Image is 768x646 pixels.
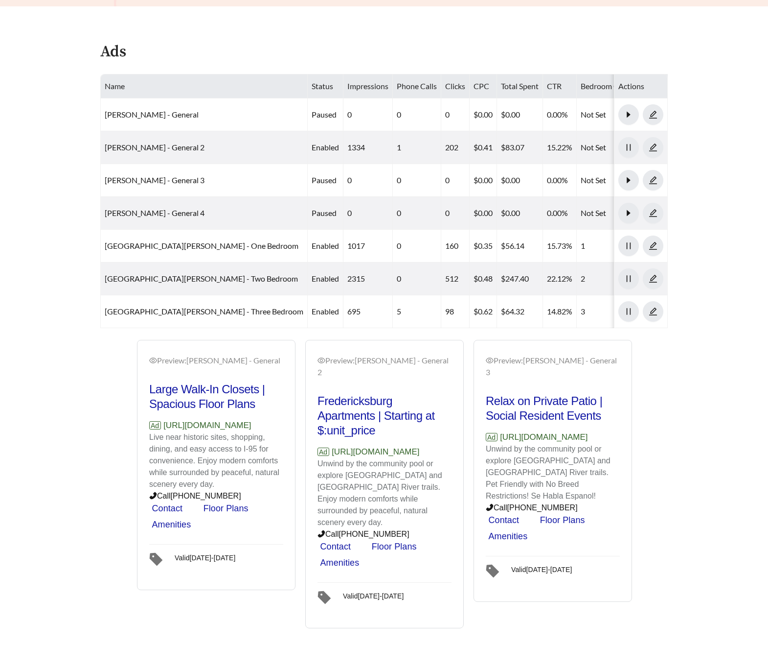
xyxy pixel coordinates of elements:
p: [URL][DOMAIN_NAME] [149,419,283,432]
span: phone [486,503,494,511]
span: edit [643,209,663,217]
p: [URL][DOMAIN_NAME] [486,431,620,444]
button: pause [618,236,639,256]
a: Floor Plans [540,515,585,525]
th: Name [101,74,308,98]
span: edit [643,110,663,119]
button: caret-right [618,104,639,125]
span: paused [312,110,337,119]
span: edit [643,176,663,185]
h2: Relax on Private Patio | Social Resident Events [486,394,620,423]
a: Contact [488,515,519,525]
td: 0.00% [543,197,577,230]
span: caret-right [619,209,638,217]
td: $0.62 [470,295,497,328]
a: [GEOGRAPHIC_DATA][PERSON_NAME] - Three Bedroom [105,307,303,316]
th: Impressions [343,74,393,98]
a: Contact [152,503,182,513]
span: CTR [547,81,562,91]
a: Valid[DATE]-[DATE] [486,556,620,584]
p: Call [PHONE_NUMBER] [317,528,452,540]
th: Clicks [441,74,470,98]
div: Valid [DATE] - [DATE] [175,550,235,562]
a: edit [643,110,663,119]
button: pause [618,137,639,158]
a: [GEOGRAPHIC_DATA][PERSON_NAME] - One Bedroom [105,241,298,250]
span: eye [149,357,157,364]
td: Not Set [577,98,639,131]
td: 1017 [343,230,393,263]
a: Amenities [152,520,191,529]
td: 2315 [343,263,393,295]
span: enabled [312,307,339,316]
p: [URL][DOMAIN_NAME] [317,446,452,458]
th: Total Spent [497,74,543,98]
p: Unwind by the community pool or explore [GEOGRAPHIC_DATA] and [GEOGRAPHIC_DATA] River trails. Pet... [486,443,620,502]
span: paused [312,175,337,185]
th: Actions [614,74,668,98]
td: $0.00 [470,197,497,230]
span: tag [486,558,507,584]
p: Live near historic sites, shopping, dining, and easy access to I-95 for convenience. Enjoy modern... [149,431,283,490]
span: CPC [474,81,489,91]
a: Amenities [320,558,359,568]
span: tag [149,547,171,572]
a: Floor Plans [203,503,248,513]
button: caret-right [618,203,639,223]
button: edit [643,236,663,256]
button: pause [618,268,639,289]
td: 0.00% [543,164,577,197]
h2: Fredericksburg Apartments | Starting at $:unit_price [317,394,452,438]
span: edit [643,241,663,250]
a: [PERSON_NAME] - General 4 [105,208,204,217]
td: 0 [441,197,470,230]
span: Ad [317,448,329,456]
div: Preview: [PERSON_NAME] - General [149,355,283,366]
button: edit [643,203,663,223]
a: edit [643,208,663,217]
td: 14.82% [543,295,577,328]
span: paused [312,208,337,217]
span: edit [643,307,663,316]
span: phone [149,492,157,500]
td: 22.12% [543,263,577,295]
td: 0 [393,263,441,295]
span: Ad [149,421,161,430]
span: Ad [486,433,497,441]
td: 202 [441,131,470,164]
span: enabled [312,143,339,152]
a: edit [643,274,663,283]
td: $56.14 [497,230,543,263]
span: eye [317,357,325,364]
button: edit [643,301,663,322]
td: 0 [393,197,441,230]
td: 0 [441,98,470,131]
p: Call [PHONE_NUMBER] [149,490,283,502]
span: edit [643,143,663,152]
td: Not Set [577,131,639,164]
a: Valid[DATE]-[DATE] [149,544,283,572]
td: $0.35 [470,230,497,263]
td: 15.22% [543,131,577,164]
td: 2 [577,263,639,295]
a: [PERSON_NAME] - General 2 [105,143,204,152]
td: 1334 [343,131,393,164]
button: edit [643,137,663,158]
td: 1 [577,230,639,263]
span: phone [317,530,325,538]
td: $247.40 [497,263,543,295]
a: Valid[DATE]-[DATE] [317,582,452,610]
a: edit [643,307,663,316]
td: $83.07 [497,131,543,164]
span: caret-right [619,176,638,185]
span: pause [619,274,638,283]
div: Preview: [PERSON_NAME] - General 2 [317,355,452,378]
button: edit [643,104,663,125]
td: 0.00% [543,98,577,131]
a: edit [643,241,663,250]
td: Not Set [577,197,639,230]
p: Unwind by the community pool or explore [GEOGRAPHIC_DATA] and [GEOGRAPHIC_DATA] River trails. Enj... [317,458,452,528]
td: 0 [393,164,441,197]
td: 0 [343,98,393,131]
span: edit [643,274,663,283]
